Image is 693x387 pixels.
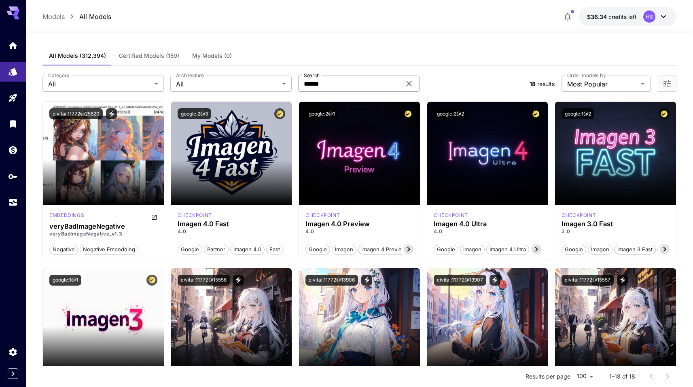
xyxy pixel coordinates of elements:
[305,212,340,219] p: checkpoint
[8,347,18,357] div: Settings
[8,368,18,379] button: Expand sidebar
[151,212,157,221] button: Open in CivitAI
[49,223,157,230] h3: veryBadImageNegative
[434,212,468,219] p: checkpoint
[562,228,670,235] p: 3.0
[587,13,608,20] span: $36.34
[562,220,670,228] h3: Imagen 3.0 Fast
[306,246,330,254] span: Google
[490,275,500,286] button: View trigger words
[530,80,536,87] span: 18
[49,244,78,254] button: negative
[434,275,486,286] button: civitai:11772@13907
[305,275,358,286] button: civitai:11772@13906
[267,246,283,254] span: Fast
[562,244,586,254] button: Google
[204,246,228,254] span: Partner
[8,64,18,74] div: Models
[643,11,655,23] div: HS
[609,372,635,381] p: 1–18 of 18
[178,244,202,254] button: Google
[178,212,212,219] div: imagen4fast
[178,220,286,228] h3: Imagen 4.0 Fast
[434,244,458,254] button: Google
[460,244,485,254] button: Imagen
[80,246,138,254] span: negative embedding
[80,244,138,254] button: negative embedding
[562,212,596,219] div: imagen3fast
[49,212,84,219] p: embeddings
[659,108,670,119] button: Certified Model – Vetted for best performance and includes a commercial license.
[42,12,111,21] nav: breadcrumb
[266,244,283,254] button: Fast
[434,212,468,219] div: imagen4ultra
[8,93,18,103] div: Playground
[358,244,409,254] button: Imagen 4 Preview
[486,244,529,254] button: Imagen 4 Ultra
[562,108,594,119] button: google:1@2
[230,244,265,254] button: Imagen 4.0
[615,246,655,254] span: Imagen 3 Fast
[487,246,529,254] span: Imagen 4 Ultra
[8,116,18,126] div: Library
[579,7,676,26] button: $36.34325HS
[574,370,596,382] div: 100
[434,228,542,235] p: 4.0
[434,246,458,254] span: Google
[567,79,638,89] span: Most Popular
[119,52,179,59] span: Certified Models (159)
[8,171,18,181] div: API Keys
[304,72,320,79] label: Search
[8,40,18,50] div: Home
[526,372,570,381] p: Results per page
[305,212,340,219] div: imagen4preview
[176,72,203,79] label: Architecture
[460,246,484,254] span: Imagen
[49,108,103,119] button: civitai:11772@25820
[662,79,672,89] button: Open more filters
[8,195,18,205] div: Usage
[537,80,555,87] span: results
[562,246,586,254] span: Google
[562,212,596,219] p: checkpoint
[358,246,409,254] span: Imagen 4 Preview
[50,246,78,254] span: negative
[42,12,65,21] a: Models
[588,244,612,254] button: Imagen
[49,212,84,221] div: SD 1.5
[233,275,244,286] button: View trigger words
[231,246,264,254] span: Imagen 4.0
[332,244,356,254] button: Imagen
[588,246,612,254] span: Imagen
[305,228,413,235] p: 4.0
[146,275,157,286] button: Certified Model – Vetted for best performance and includes a commercial license.
[106,108,117,119] button: View trigger words
[530,108,541,119] button: Certified Model – Vetted for best performance and includes a commercial license.
[49,52,106,59] span: All Models (312,394)
[178,212,212,219] p: checkpoint
[48,79,151,89] span: All
[434,220,542,228] h3: Imagen 4.0 Ultra
[614,244,656,254] button: Imagen 3 Fast
[305,244,330,254] button: Google
[434,108,467,119] button: google:2@2
[305,108,338,119] button: google:2@1
[305,220,413,228] h3: Imagen 4.0 Preview
[49,275,81,286] button: google:1@1
[361,275,372,286] button: View trigger words
[48,72,70,79] label: Category
[332,246,356,254] span: Imagen
[49,230,157,238] p: veryBadImageNegative_v1.3
[192,52,232,59] span: My Models (0)
[79,12,111,21] a: All Models
[617,275,628,286] button: View trigger words
[274,108,285,119] button: Certified Model – Vetted for best performance and includes a commercial license.
[567,72,606,79] label: Order models by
